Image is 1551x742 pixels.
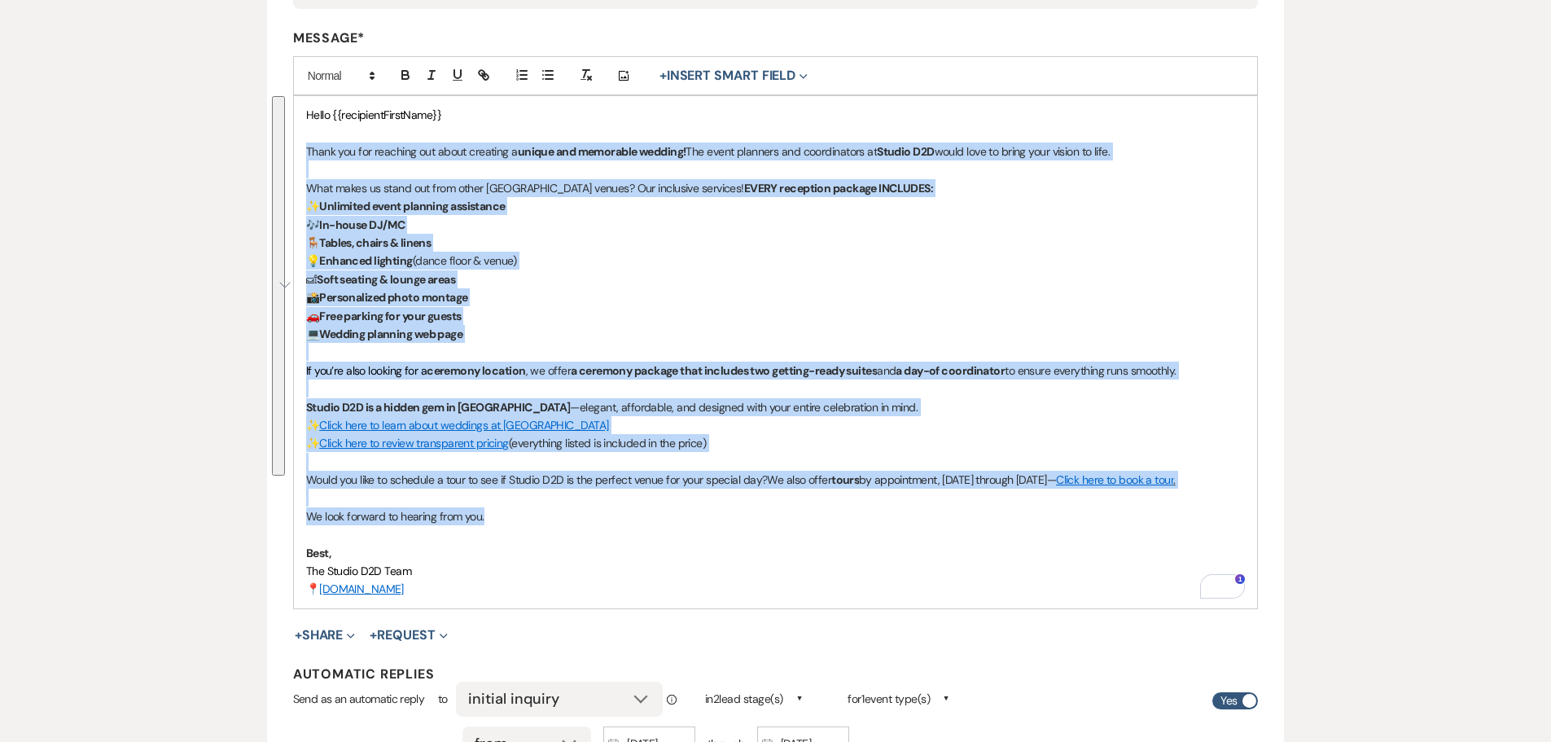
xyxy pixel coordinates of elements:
strong: Personalized photo montage [319,290,467,305]
span: 💻 [306,327,319,341]
strong: Free parking for your guests [319,309,461,323]
strong: Unlimited event planning assistance [319,199,505,213]
span: 📸 [306,290,319,305]
div: To enrich screen reader interactions, please activate Accessibility in Grammarly extension settings [294,96,1258,608]
span: 🎶 [306,217,319,232]
strong: In-house DJ/MC [319,217,405,232]
strong: Studio D2D [877,144,934,159]
strong: Enhanced lighting [319,253,412,268]
p: 🛋 [306,270,1246,288]
a: [DOMAIN_NAME] [319,582,404,596]
span: in 2 lead stage(s) [705,689,783,709]
a: Click here to learn about weddings at [GEOGRAPHIC_DATA] [319,418,608,432]
p: —elegant, affordable, and designed with your entire celebration in mind. [306,398,1246,416]
p: What makes us stand out from other [GEOGRAPHIC_DATA] venues? Our inclusive services! [306,179,1246,197]
a: Click here to book a tour [1056,472,1173,487]
span: by appointment, [DATE] through [DATE]— [859,472,1056,487]
span: The Studio D2D Team [306,564,411,578]
h4: Automatic Replies [293,665,1259,683]
span: If you’re also looking for a [306,363,427,378]
u: . [1173,472,1175,487]
p: ✨ [306,416,1246,434]
span: Yes [1220,691,1237,711]
button: Request [370,629,447,642]
span: 📍 [306,582,319,596]
a: Click here to review transparent pricing [319,436,509,450]
p: We look forward to hearing from you. [306,507,1246,525]
strong: Soft seating & lounge areas [317,272,455,287]
p: ✨ (everything listed is included in the price) [306,434,1246,452]
p: , we offer and to ensure everything runs smoothly. [306,362,1246,380]
strong: Tables, chairs & linens [319,235,431,250]
span: + [659,69,667,82]
span: ▲ [796,692,803,705]
strong: EVERY reception package INCLUDES: [744,181,934,195]
p: (dance floor & venue) [306,252,1246,270]
strong: tours [831,472,859,487]
button: Insert Smart Field [654,66,813,86]
span: for 1 event type(s) [848,689,930,709]
span: ▲ [943,692,949,705]
button: Share [295,629,356,642]
span: Send as an automatic reply [293,692,424,706]
strong: Best, [306,546,331,560]
strong: Wedding planning web page [319,327,462,341]
p: ✨ [306,197,1246,215]
span: 🚗 [306,309,319,323]
p: Thank you for reaching out about creating a The event planners and coordinators at would love to ... [306,143,1246,160]
span: 🪑 [306,235,319,250]
span: + [370,629,377,642]
span: 💡 [306,253,319,268]
strong: unique and memorable wedding! [518,144,686,159]
span: Hello {{recipientFirstName}} [306,108,441,122]
span: + [295,629,302,642]
strong: ceremony location [427,363,525,378]
strong: Studio D2D is a hidden gem in [GEOGRAPHIC_DATA] [306,400,571,415]
span: We also offer [767,472,831,487]
span: to [438,691,448,708]
p: Would you like to schedule a tour to see if Studio D2D is the perfect venue for your special day? [306,471,1246,489]
strong: a ceremony package that includes two getting-ready suites [571,363,877,378]
strong: a day-of coordinator [896,363,1005,378]
label: Message* [293,29,1259,46]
